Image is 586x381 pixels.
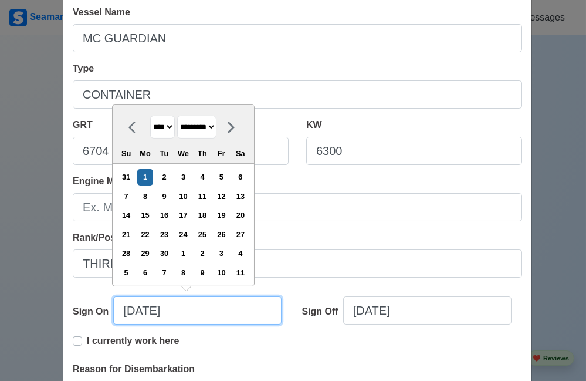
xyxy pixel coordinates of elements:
div: Choose Sunday, September 21st, 2025 [118,227,134,242]
div: Choose Friday, September 5th, 2025 [214,169,229,185]
div: Choose Sunday, September 14th, 2025 [118,207,134,223]
span: GRT [73,120,93,130]
div: Sign On [73,305,113,319]
div: Choose Thursday, October 9th, 2025 [194,265,210,281]
input: Ex: Dolce Vita [73,24,522,52]
input: 8000 [306,137,522,165]
div: Choose Thursday, September 25th, 2025 [194,227,210,242]
div: Choose Tuesday, September 23rd, 2025 [156,227,172,242]
div: Choose Wednesday, September 17th, 2025 [175,207,191,223]
input: Ex: Third Officer or 3/OFF [73,249,522,278]
div: Choose Thursday, October 2nd, 2025 [194,245,210,261]
input: Ex. Man B&W MC [73,193,522,221]
div: Choose Thursday, September 18th, 2025 [194,207,210,223]
div: Choose Saturday, October 4th, 2025 [232,245,248,261]
div: Choose Saturday, September 13th, 2025 [232,188,248,204]
div: Choose Sunday, September 28th, 2025 [118,245,134,261]
div: Choose Monday, September 1st, 2025 [137,169,153,185]
div: Choose Friday, October 3rd, 2025 [214,245,229,261]
input: Bulk, Container, etc. [73,80,522,109]
div: Choose Wednesday, October 1st, 2025 [175,245,191,261]
div: Choose Wednesday, September 24th, 2025 [175,227,191,242]
span: Type [73,63,94,73]
div: Choose Friday, October 10th, 2025 [214,265,229,281]
span: Vessel Name [73,7,130,17]
span: Reason for Disembarkation [73,364,195,374]
div: Choose Sunday, August 31st, 2025 [118,169,134,185]
span: Engine Make/Model [73,176,160,186]
div: We [175,146,191,161]
div: Choose Monday, September 8th, 2025 [137,188,153,204]
div: Choose Friday, September 12th, 2025 [214,188,229,204]
div: Choose Saturday, September 20th, 2025 [232,207,248,223]
div: Sa [232,146,248,161]
div: Choose Wednesday, September 10th, 2025 [175,188,191,204]
div: Choose Monday, September 22nd, 2025 [137,227,153,242]
div: Choose Wednesday, October 8th, 2025 [175,265,191,281]
div: Choose Monday, September 29th, 2025 [137,245,153,261]
div: Choose Tuesday, September 16th, 2025 [156,207,172,223]
div: Choose Sunday, September 7th, 2025 [118,188,134,204]
div: Su [118,146,134,161]
div: month 2025-09 [116,168,250,282]
p: I currently work here [87,334,179,348]
div: Tu [156,146,172,161]
div: Choose Monday, September 15th, 2025 [137,207,153,223]
div: Choose Tuesday, October 7th, 2025 [156,265,172,281]
div: Sign Off [302,305,343,319]
div: Choose Saturday, October 11th, 2025 [232,265,248,281]
div: Choose Sunday, October 5th, 2025 [118,265,134,281]
div: Choose Friday, September 26th, 2025 [214,227,229,242]
div: Choose Tuesday, September 30th, 2025 [156,245,172,261]
div: Choose Tuesday, September 9th, 2025 [156,188,172,204]
div: Choose Wednesday, September 3rd, 2025 [175,169,191,185]
div: Choose Saturday, September 6th, 2025 [232,169,248,185]
div: Choose Friday, September 19th, 2025 [214,207,229,223]
div: Choose Monday, October 6th, 2025 [137,265,153,281]
input: 33922 [73,137,289,165]
div: Choose Thursday, September 4th, 2025 [194,169,210,185]
span: Rank/Position [73,232,136,242]
div: Choose Saturday, September 27th, 2025 [232,227,248,242]
div: Th [194,146,210,161]
div: Choose Thursday, September 11th, 2025 [194,188,210,204]
span: KW [306,120,322,130]
div: Fr [214,146,229,161]
div: Mo [137,146,153,161]
div: Choose Tuesday, September 2nd, 2025 [156,169,172,185]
